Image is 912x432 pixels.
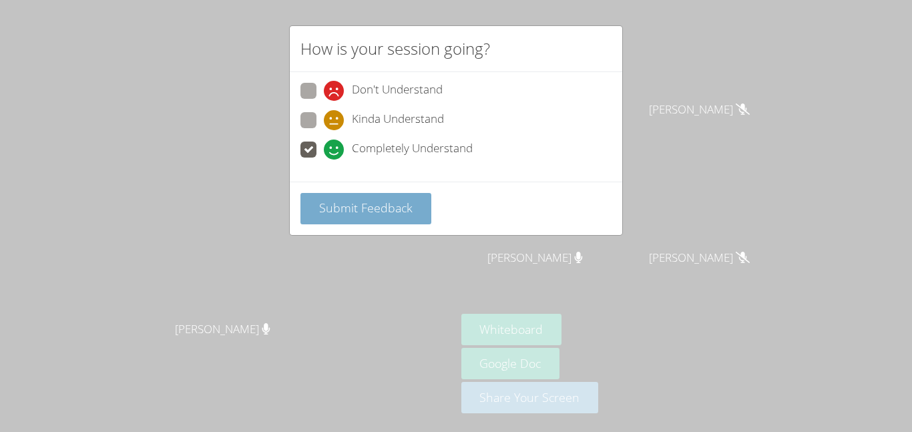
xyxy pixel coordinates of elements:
[352,110,444,130] span: Kinda Understand
[300,37,490,61] h2: How is your session going?
[300,193,431,224] button: Submit Feedback
[352,140,473,160] span: Completely Understand
[319,200,413,216] span: Submit Feedback
[352,81,443,101] span: Don't Understand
